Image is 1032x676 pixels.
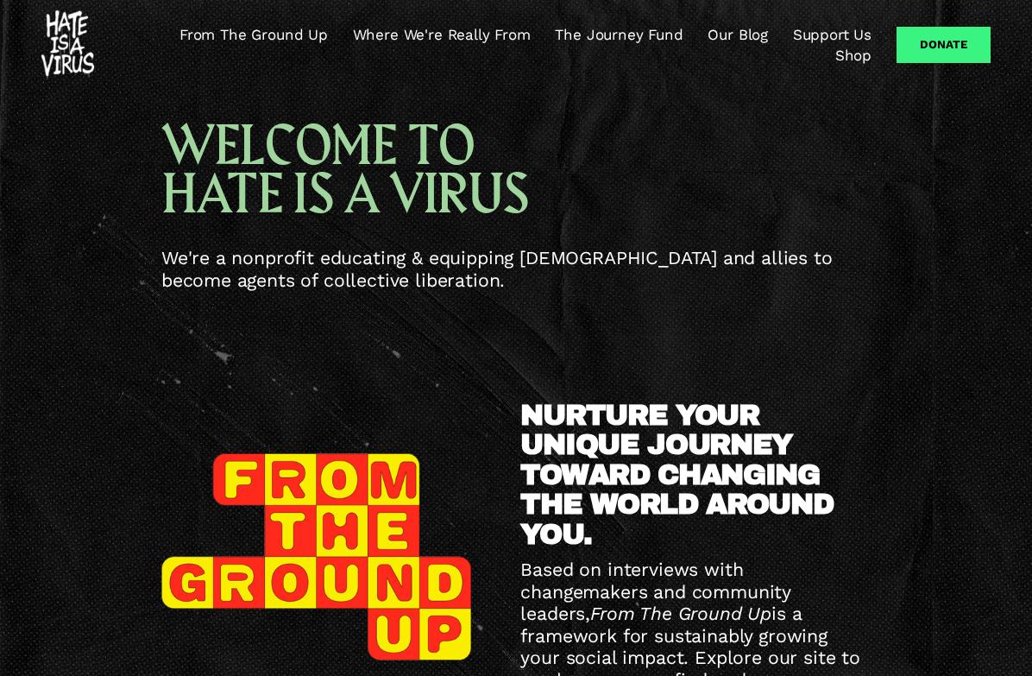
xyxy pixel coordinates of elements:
a: Shop [835,45,872,66]
strong: NURTURE YOUR UNIQUE JOURNEY TOWARD CHANGING THE WORLD AROUND YOU. [520,400,841,550]
span: We're a nonprofit educating & equipping [DEMOGRAPHIC_DATA] and allies to become agents of collect... [161,247,839,291]
img: #HATEISAVIRUS [41,10,94,79]
a: Support Us [793,24,872,45]
a: Where We're Really From [353,24,531,45]
span: WELCOME TO HATE IS A VIRUS [161,112,528,231]
a: Donate [897,27,991,63]
a: From The Ground Up [179,24,328,45]
a: The Journey Fund [555,24,683,45]
em: From The Ground Up [590,603,771,624]
a: Our Blog [708,24,768,45]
